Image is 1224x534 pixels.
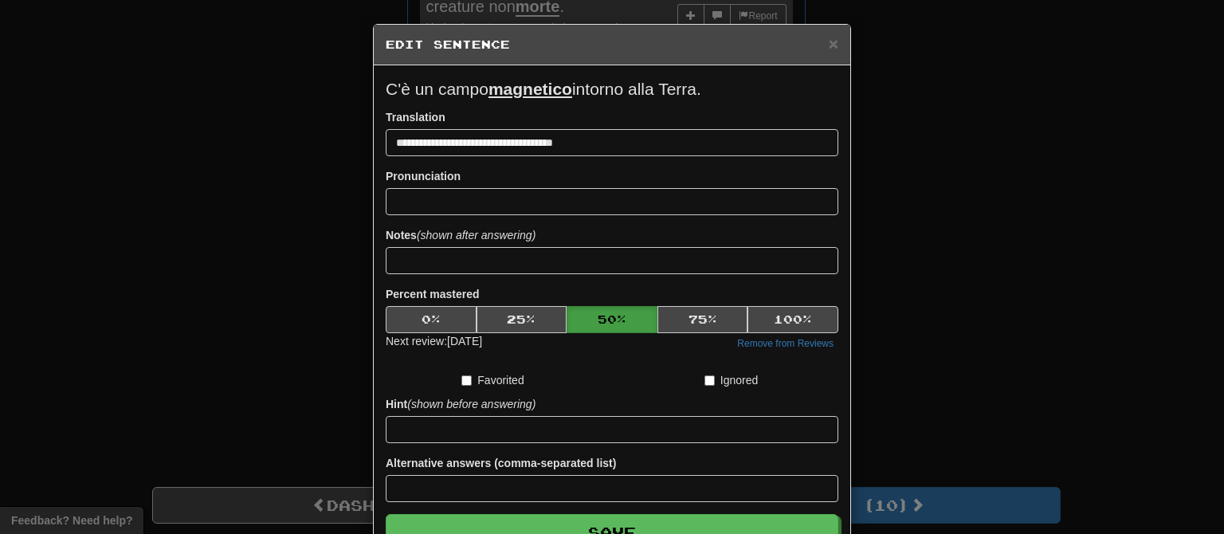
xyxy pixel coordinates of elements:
[386,227,535,243] label: Notes
[417,229,535,241] em: (shown after answering)
[732,335,838,352] button: Remove from Reviews
[829,34,838,53] span: ×
[829,35,838,52] button: Close
[407,398,535,410] em: (shown before answering)
[567,306,657,333] button: 50%
[386,455,616,471] label: Alternative answers (comma-separated list)
[386,306,477,333] button: 0%
[488,80,572,98] u: magnetico
[461,375,472,386] input: Favorited
[704,372,758,388] label: Ignored
[461,372,524,388] label: Favorited
[386,286,480,302] label: Percent mastered
[386,168,461,184] label: Pronunciation
[386,333,482,352] div: Next review: [DATE]
[386,37,838,53] h5: Edit Sentence
[386,396,535,412] label: Hint
[386,77,838,101] p: C'è un campo intorno alla Terra.
[704,375,715,386] input: Ignored
[477,306,567,333] button: 25%
[386,306,838,333] div: Percent mastered
[657,306,748,333] button: 75%
[386,109,445,125] label: Translation
[747,306,838,333] button: 100%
